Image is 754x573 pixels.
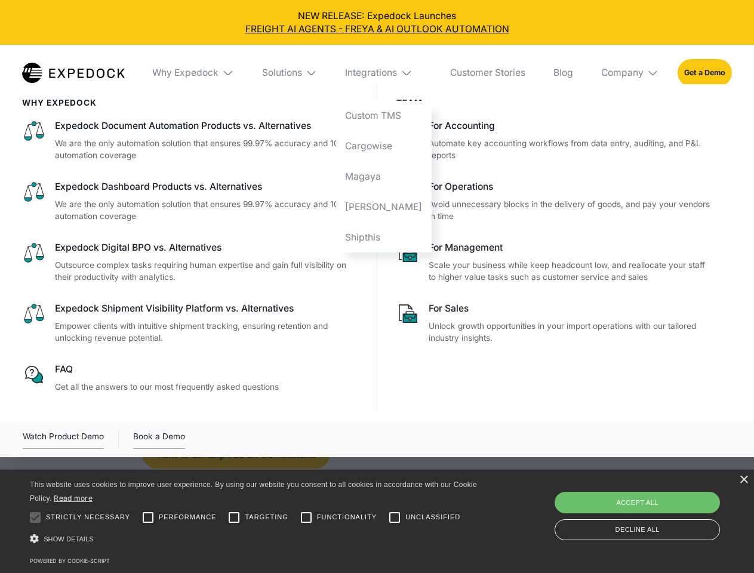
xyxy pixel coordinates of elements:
div: WHy Expedock [22,98,358,107]
div: For Accounting [429,119,713,133]
a: Expedock Document Automation Products vs. AlternativesWe are the only automation solution that en... [22,119,358,162]
div: Integrations [336,45,432,101]
a: Expedock Shipment Visibility Platform vs. AlternativesEmpower clients with intuitive shipment tra... [22,302,358,344]
div: Show details [30,531,481,547]
p: Automate key accounting workflows from data entry, auditing, and P&L reports [429,137,713,162]
div: Expedock Dashboard Products vs. Alternatives [55,180,358,193]
a: FREIGHT AI AGENTS - FREYA & AI OUTLOOK AUTOMATION [10,23,745,36]
span: Performance [159,512,217,522]
p: We are the only automation solution that ensures 99.97% accuracy and 100% automation coverage [55,137,358,162]
a: Cargowise [336,131,432,162]
nav: Integrations [336,101,432,252]
span: Strictly necessary [46,512,130,522]
a: For ManagementScale your business while keep headcount low, and reallocate your staff to higher v... [396,241,713,284]
div: For Operations [429,180,713,193]
iframe: Chat Widget [555,444,754,573]
p: Outsource complex tasks requiring human expertise and gain full visibility on their productivity ... [55,259,358,284]
a: For AccountingAutomate key accounting workflows from data entry, auditing, and P&L reports [396,119,713,162]
a: Powered by cookie-script [30,557,110,564]
div: Company [601,67,644,79]
span: Show details [44,535,94,543]
div: Watch Product Demo [23,430,104,449]
p: We are the only automation solution that ensures 99.97% accuracy and 100% automation coverage [55,198,358,223]
a: Customer Stories [441,45,534,101]
p: Unlock growth opportunities in your import operations with our tailored industry insights. [429,320,713,344]
a: For OperationsAvoid unnecessary blocks in the delivery of goods, and pay your vendors in time [396,180,713,223]
p: Scale your business while keep headcount low, and reallocate your staff to higher value tasks suc... [429,259,713,284]
a: Book a Demo [133,430,185,449]
a: open lightbox [23,430,104,449]
div: NEW RELEASE: Expedock Launches [10,10,745,36]
a: [PERSON_NAME] [336,192,432,222]
div: Expedock Document Automation Products vs. Alternatives [55,119,358,133]
div: Why Expedock [152,67,218,79]
span: This website uses cookies to improve user experience. By using our website you consent to all coo... [30,480,477,503]
p: Empower clients with intuitive shipment tracking, ensuring retention and unlocking revenue potent... [55,320,358,344]
div: Integrations [345,67,397,79]
div: Solutions [253,45,327,101]
span: Unclassified [405,512,460,522]
a: Read more [54,494,93,503]
div: Team [396,98,713,107]
a: Expedock Digital BPO vs. AlternativesOutsource complex tasks requiring human expertise and gain f... [22,241,358,284]
p: Avoid unnecessary blocks in the delivery of goods, and pay your vendors in time [429,198,713,223]
div: Expedock Shipment Visibility Platform vs. Alternatives [55,302,358,315]
a: Custom TMS [336,101,432,131]
a: Shipthis [336,222,432,252]
span: Functionality [317,512,377,522]
a: Get a Demo [678,59,732,86]
div: Company [592,45,668,101]
a: Expedock Dashboard Products vs. AlternativesWe are the only automation solution that ensures 99.9... [22,180,358,223]
div: Why Expedock [143,45,244,101]
a: FAQGet all the answers to our most frequently asked questions [22,363,358,393]
div: Solutions [262,67,302,79]
a: Magaya [336,161,432,192]
p: Get all the answers to our most frequently asked questions [55,381,358,393]
div: For Management [429,241,713,254]
a: For SalesUnlock growth opportunities in your import operations with our tailored industry insights. [396,302,713,344]
div: Expedock Digital BPO vs. Alternatives [55,241,358,254]
a: Blog [544,45,582,101]
div: For Sales [429,302,713,315]
span: Targeting [245,512,288,522]
div: FAQ [55,363,358,376]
